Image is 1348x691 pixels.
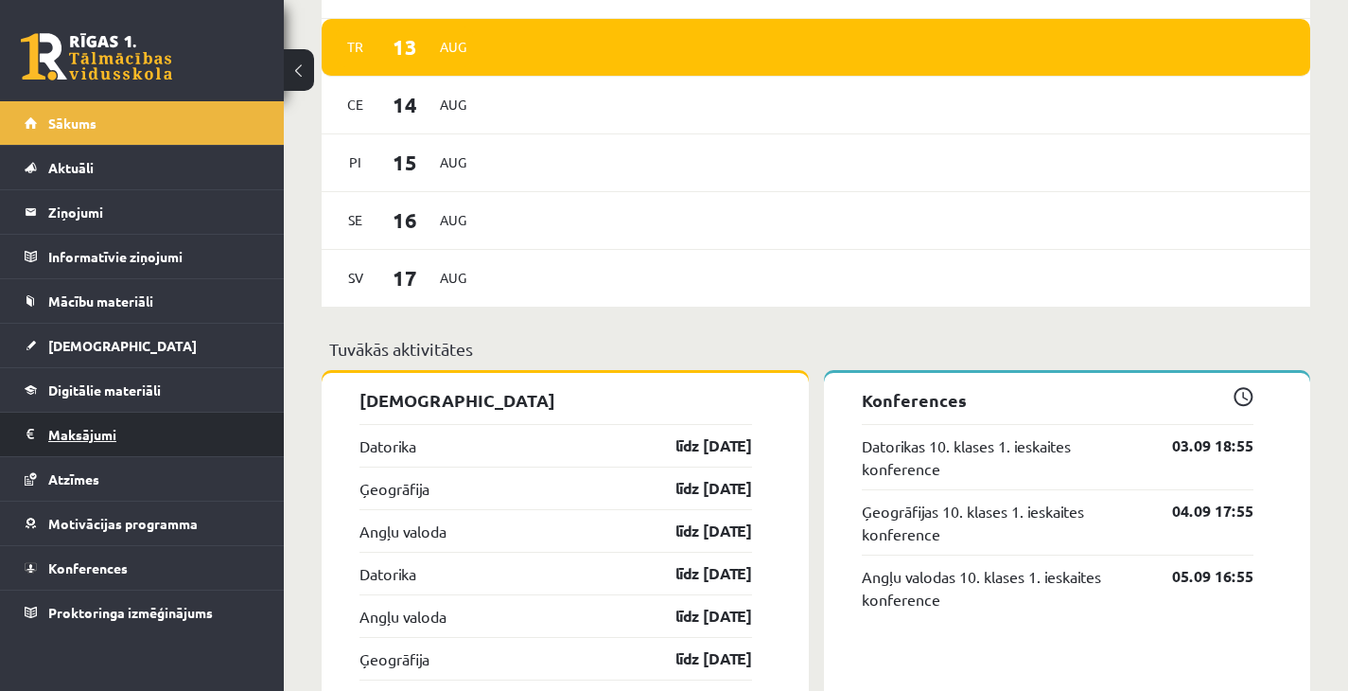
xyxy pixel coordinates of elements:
[376,262,434,293] span: 17
[1144,434,1253,457] a: 03.09 18:55
[48,559,128,576] span: Konferences
[642,562,752,585] a: līdz [DATE]
[25,368,260,412] a: Digitālie materiāli
[25,146,260,189] a: Aktuāli
[433,263,473,292] span: Aug
[642,477,752,500] a: līdz [DATE]
[642,605,752,628] a: līdz [DATE]
[21,33,172,80] a: Rīgas 1. Tālmācības vidusskola
[359,605,446,628] a: Angļu valoda
[359,520,446,542] a: Angļu valoda
[25,279,260,323] a: Mācību materiāli
[48,235,260,278] legend: Informatīvie ziņojumi
[862,387,1254,413] p: Konferences
[359,477,429,500] a: Ģeogrāfija
[336,148,376,177] span: Pi
[433,32,473,62] span: Aug
[376,89,434,120] span: 14
[642,520,752,542] a: līdz [DATE]
[376,204,434,236] span: 16
[642,434,752,457] a: līdz [DATE]
[48,381,161,399] span: Digitālie materiāli
[433,205,473,235] span: Aug
[336,205,376,235] span: Se
[336,32,376,62] span: Tr
[1144,500,1253,523] a: 04.09 17:55
[25,190,260,234] a: Ziņojumi
[48,413,260,456] legend: Maksājumi
[862,434,1145,480] a: Datorikas 10. klases 1. ieskaites konference
[48,292,153,310] span: Mācību materiāli
[359,434,416,457] a: Datorika
[359,647,429,670] a: Ģeogrāfija
[48,115,96,132] span: Sākums
[433,148,473,177] span: Aug
[48,470,99,487] span: Atzīmes
[1144,565,1253,588] a: 05.09 16:55
[48,604,213,621] span: Proktoringa izmēģinājums
[48,159,94,176] span: Aktuāli
[48,190,260,234] legend: Ziņojumi
[359,562,416,585] a: Datorika
[25,324,260,367] a: [DEMOGRAPHIC_DATA]
[336,90,376,119] span: Ce
[25,413,260,456] a: Maksājumi
[48,515,198,532] span: Motivācijas programma
[25,502,260,545] a: Motivācijas programma
[25,546,260,590] a: Konferences
[25,235,260,278] a: Informatīvie ziņojumi
[376,31,434,62] span: 13
[25,101,260,145] a: Sākums
[642,647,752,670] a: līdz [DATE]
[336,263,376,292] span: Sv
[329,336,1303,362] p: Tuvākās aktivitātes
[433,90,473,119] span: Aug
[359,387,752,413] p: [DEMOGRAPHIC_DATA]
[48,337,197,354] span: [DEMOGRAPHIC_DATA]
[376,147,434,178] span: 15
[862,500,1145,545] a: Ģeogrāfijas 10. klases 1. ieskaites konference
[25,591,260,634] a: Proktoringa izmēģinājums
[862,565,1145,611] a: Angļu valodas 10. klases 1. ieskaites konference
[25,457,260,501] a: Atzīmes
